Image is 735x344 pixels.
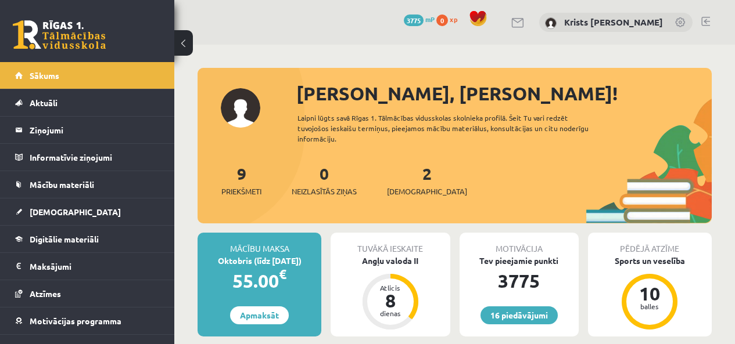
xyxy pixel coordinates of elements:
div: dienas [373,310,408,317]
span: xp [450,15,457,24]
span: [DEMOGRAPHIC_DATA] [387,186,467,197]
a: 9Priekšmeti [221,163,261,197]
div: Angļu valoda II [331,255,450,267]
a: Angļu valoda II Atlicis 8 dienas [331,255,450,331]
span: Digitālie materiāli [30,234,99,244]
span: Aktuāli [30,97,58,108]
legend: Maksājumi [30,253,160,280]
a: Motivācijas programma [15,307,160,334]
a: 2[DEMOGRAPHIC_DATA] [387,163,467,197]
a: 0 xp [436,15,463,24]
a: Ziņojumi [15,117,160,143]
div: Motivācija [460,233,579,255]
div: 3775 [460,267,579,295]
div: 10 [632,284,667,303]
a: 16 piedāvājumi [481,306,558,324]
span: 3775 [404,15,424,26]
span: mP [425,15,435,24]
a: Rīgas 1. Tālmācības vidusskola [13,20,106,49]
span: Mācību materiāli [30,179,94,190]
a: Digitālie materiāli [15,226,160,252]
div: Pēdējā atzīme [588,233,712,255]
a: Sākums [15,62,160,89]
span: € [279,266,286,283]
a: Informatīvie ziņojumi [15,144,160,171]
span: Motivācijas programma [30,316,121,326]
div: 55.00 [198,267,321,295]
a: Mācību materiāli [15,171,160,198]
div: 8 [373,291,408,310]
a: Apmaksāt [230,306,289,324]
span: Atzīmes [30,288,61,299]
a: Aktuāli [15,89,160,116]
div: balles [632,303,667,310]
a: Sports un veselība 10 balles [588,255,712,331]
span: Priekšmeti [221,186,261,197]
span: [DEMOGRAPHIC_DATA] [30,207,121,217]
legend: Ziņojumi [30,117,160,143]
div: Sports un veselība [588,255,712,267]
a: 3775 mP [404,15,435,24]
span: 0 [436,15,448,26]
a: 0Neizlasītās ziņas [292,163,357,197]
div: Oktobris (līdz [DATE]) [198,255,321,267]
legend: Informatīvie ziņojumi [30,144,160,171]
a: Atzīmes [15,280,160,307]
img: Krists Andrejs Zeile [545,17,557,29]
div: Laipni lūgts savā Rīgas 1. Tālmācības vidusskolas skolnieka profilā. Šeit Tu vari redzēt tuvojošo... [297,113,606,144]
div: Tev pieejamie punkti [460,255,579,267]
div: Atlicis [373,284,408,291]
span: Sākums [30,70,59,81]
a: Maksājumi [15,253,160,280]
a: [DEMOGRAPHIC_DATA] [15,198,160,225]
a: Krists [PERSON_NAME] [564,16,663,28]
div: [PERSON_NAME], [PERSON_NAME]! [296,79,712,107]
div: Mācību maksa [198,233,321,255]
div: Tuvākā ieskaite [331,233,450,255]
span: Neizlasītās ziņas [292,186,357,197]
